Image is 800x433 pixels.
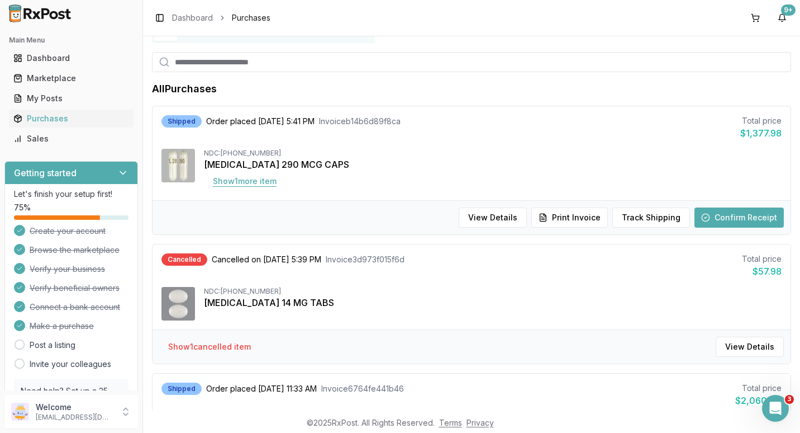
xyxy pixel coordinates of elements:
[4,110,138,128] button: Purchases
[735,383,782,394] div: Total price
[785,395,794,404] span: 3
[30,321,94,332] span: Make a purchase
[13,93,129,104] div: My Posts
[21,385,122,419] p: Need help? Set up a 25 minute call with our team to set up.
[740,115,782,126] div: Total price
[14,166,77,180] h3: Getting started
[30,283,120,294] span: Verify beneficial owners
[4,130,138,148] button: Sales
[4,49,138,67] button: Dashboard
[742,265,782,278] div: $57.98
[36,402,113,413] p: Welcome
[13,113,129,124] div: Purchases
[439,418,462,427] a: Terms
[159,337,260,357] button: Show1cancelled item
[30,225,106,237] span: Create your account
[466,418,494,427] a: Privacy
[694,208,784,228] button: Confirm Receipt
[11,403,29,421] img: User avatar
[14,202,31,213] span: 75 %
[9,68,134,88] a: Marketplace
[14,189,128,200] p: Let's finish your setup first!
[172,12,213,23] a: Dashboard
[161,383,202,395] div: Shipped
[232,12,270,23] span: Purchases
[531,208,608,228] button: Print Invoice
[742,253,782,265] div: Total price
[204,296,782,309] div: [MEDICAL_DATA] 14 MG TABS
[735,394,782,407] div: $2,060.00
[30,263,105,275] span: Verify your business
[204,149,782,158] div: NDC: [PHONE_NUMBER]
[321,383,404,394] span: Invoice 6764fe441b46
[30,359,111,370] a: Invite your colleagues
[319,116,401,127] span: Invoice b14b6d89f8ca
[161,115,202,128] div: Shipped
[773,9,791,27] button: 9+
[161,253,207,266] div: Cancelled
[13,133,129,144] div: Sales
[204,287,782,296] div: NDC: [PHONE_NUMBER]
[206,116,315,127] span: Order placed [DATE] 5:41 PM
[30,244,120,256] span: Browse the marketplace
[152,81,217,97] h1: All Purchases
[4,69,138,87] button: Marketplace
[740,126,782,140] div: $1,377.98
[612,208,690,228] button: Track Shipping
[13,53,129,64] div: Dashboard
[172,12,270,23] nav: breadcrumb
[30,302,120,313] span: Connect a bank account
[4,4,76,22] img: RxPost Logo
[206,383,317,394] span: Order placed [DATE] 11:33 AM
[9,109,134,129] a: Purchases
[4,90,138,107] button: My Posts
[716,337,784,357] button: View Details
[13,73,129,84] div: Marketplace
[161,287,195,321] img: Rybelsus 14 MG TABS
[9,48,134,68] a: Dashboard
[212,254,321,265] span: Cancelled on [DATE] 5:39 PM
[326,254,404,265] span: Invoice 3d973f015f6d
[762,395,789,422] iframe: Intercom live chat
[781,4,796,16] div: 9+
[459,208,527,228] button: View Details
[9,88,134,109] a: My Posts
[204,158,782,171] div: [MEDICAL_DATA] 290 MCG CAPS
[9,129,134,149] a: Sales
[30,340,75,351] a: Post a listing
[9,36,134,45] h2: Main Menu
[204,171,285,191] button: Show1more item
[36,413,113,422] p: [EMAIL_ADDRESS][DOMAIN_NAME]
[161,149,195,182] img: Linzess 290 MCG CAPS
